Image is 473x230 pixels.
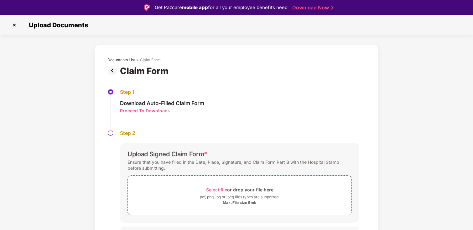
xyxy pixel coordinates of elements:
[23,21,91,29] span: Upload Documents
[120,100,204,107] div: Download Auto-Filled Claim Form
[292,4,331,11] a: Download Now
[120,130,359,136] div: Step 2
[206,185,273,194] div: or drop your file here
[223,200,257,205] div: Max. File size 5mb
[331,4,333,11] img: Stroke
[127,150,207,158] div: Upload Signed Claim Form
[128,180,351,210] span: Select fileor drop your file herepdf, png, jpg or jpeg files types are supported.Max. File size 5mb
[120,89,204,95] div: Step 1
[155,4,288,11] div: Get Pazcare for all your employee benefits need
[107,57,135,62] div: Documents List
[120,66,171,76] div: Claim Form
[9,20,19,30] img: svg+xml;base64,PHN2ZyBpZD0iQ3Jvc3MtMzJ4MzIiIHhtbG5zPSJodHRwOi8vd3d3LnczLm9yZy8yMDAwL3N2ZyIgd2lkdG...
[140,57,161,62] div: Claim Form
[144,4,150,11] img: Logo
[206,187,227,192] span: Select file
[107,66,120,76] img: svg+xml;base64,PHN2ZyBpZD0iUHJldi0zMngzMiIgeG1sbnM9Imh0dHA6Ly93d3cudzMub3JnLzIwMDAvc3ZnIiB3aWR0aD...
[200,194,279,200] div: pdf, png, jpg or jpeg files types are supported.
[107,89,114,95] img: svg+xml;base64,PHN2ZyBpZD0iU3RlcC1BY3RpdmUtMzJ4MzIiIHhtbG5zPSJodHRwOi8vd3d3LnczLm9yZy8yMDAwL3N2Zy...
[136,57,139,62] div: >
[127,158,352,172] div: Ensure that you have filled in the Date, Place, Signature, and Claim Form Part B with the Hospita...
[120,108,168,114] div: Proceed To Download
[168,109,170,113] span: >
[182,4,208,10] strong: mobile app
[107,130,114,136] img: svg+xml;base64,PHN2ZyBpZD0iU3RlcC1QZW5kaW5nLTMyeDMyIiB4bWxucz0iaHR0cDovL3d3dy53My5vcmcvMjAwMC9zdm...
